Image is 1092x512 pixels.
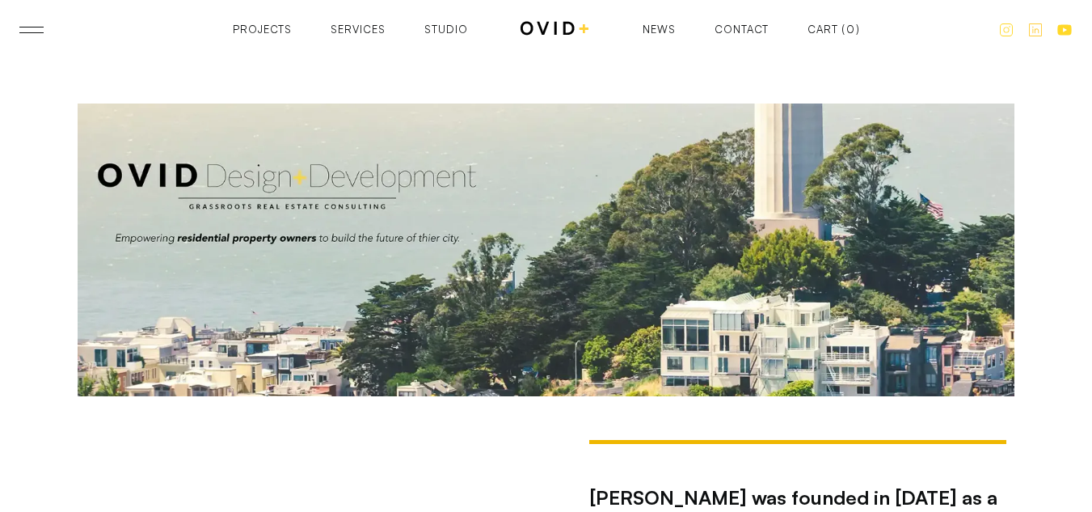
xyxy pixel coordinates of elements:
[424,24,468,35] a: Studio
[856,24,860,35] div: )
[78,104,1014,396] img: San Francisco Residential Property Owners empowered
[846,24,855,35] div: 0
[233,24,292,35] a: Projects
[715,24,769,35] a: Contact
[841,24,845,35] div: (
[643,24,676,35] a: News
[807,24,838,35] div: Cart
[331,24,386,35] a: Services
[807,24,860,35] a: Open cart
